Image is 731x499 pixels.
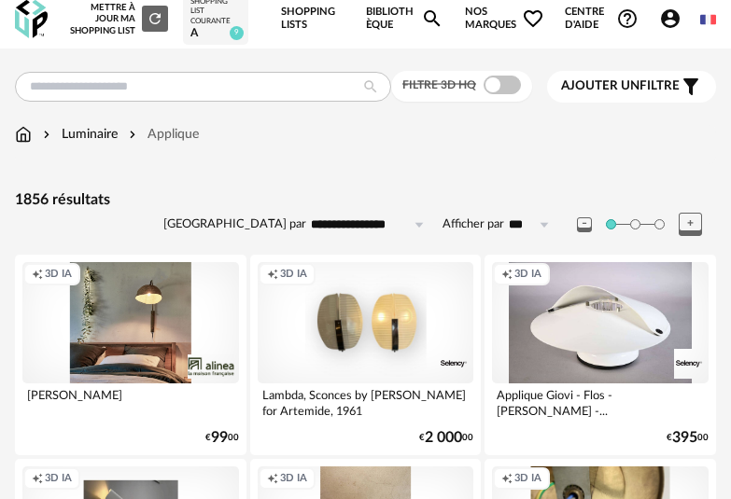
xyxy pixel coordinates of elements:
[267,472,278,486] span: Creation icon
[280,472,307,486] span: 3D IA
[22,383,239,421] div: [PERSON_NAME]
[667,432,709,444] div: € 00
[514,472,541,486] span: 3D IA
[501,472,513,486] span: Creation icon
[32,472,43,486] span: Creation icon
[680,76,702,98] span: Filter icon
[39,125,54,144] img: svg+xml;base64,PHN2ZyB3aWR0aD0iMTYiIGhlaWdodD0iMTYiIHZpZXdCb3g9IjAgMCAxNiAxNiIgZmlsbD0ibm9uZSIgeG...
[565,6,639,33] span: Centre d'aideHelp Circle Outline icon
[672,432,697,444] span: 395
[419,432,473,444] div: € 00
[45,268,72,282] span: 3D IA
[230,26,244,40] span: 9
[258,383,474,421] div: Lambda, Sconces by [PERSON_NAME] for Artemide, 1961
[211,432,228,444] span: 99
[205,432,239,444] div: € 00
[700,12,716,28] img: fr
[15,125,32,144] img: svg+xml;base64,PHN2ZyB3aWR0aD0iMTYiIGhlaWdodD0iMTciIHZpZXdCb3g9IjAgMCAxNiAxNyIgZmlsbD0ibm9uZSIgeG...
[15,190,716,210] div: 1856 résultats
[39,125,118,144] div: Luminaire
[163,216,306,232] label: [GEOGRAPHIC_DATA] par
[443,216,504,232] label: Afficher par
[561,79,640,92] span: Ajouter un
[190,26,241,41] div: A
[616,7,639,30] span: Help Circle Outline icon
[267,268,278,282] span: Creation icon
[501,268,513,282] span: Creation icon
[69,2,168,36] div: Mettre à jour ma Shopping List
[15,255,246,455] a: Creation icon 3D IA [PERSON_NAME] €9900
[561,78,680,94] span: filtre
[402,79,476,90] span: Filtre 3D HQ
[492,383,709,421] div: Applique Giovi - Flos - [PERSON_NAME] -...
[250,255,482,455] a: Creation icon 3D IA Lambda, Sconces by [PERSON_NAME] for Artemide, 1961 €2 00000
[659,7,682,30] span: Account Circle icon
[421,7,443,30] span: Magnify icon
[514,268,541,282] span: 3D IA
[32,268,43,282] span: Creation icon
[485,255,716,455] a: Creation icon 3D IA Applique Giovi - Flos - [PERSON_NAME] -... €39500
[659,7,690,30] span: Account Circle icon
[522,7,544,30] span: Heart Outline icon
[45,472,72,486] span: 3D IA
[280,268,307,282] span: 3D IA
[425,432,462,444] span: 2 000
[547,71,716,103] button: Ajouter unfiltre Filter icon
[147,14,163,23] span: Refresh icon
